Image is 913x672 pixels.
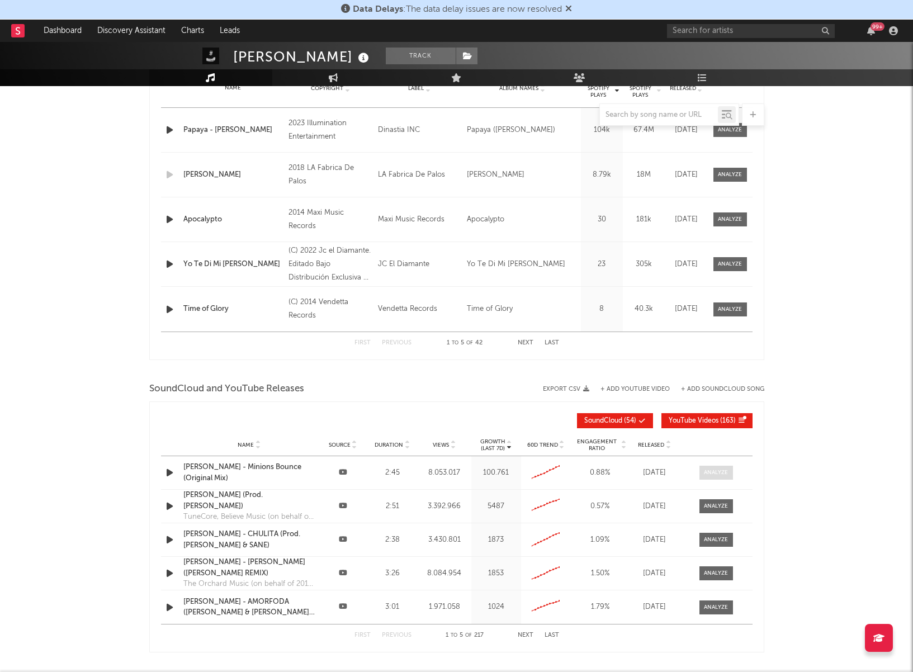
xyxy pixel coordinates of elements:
div: 1 5 217 [434,629,495,642]
button: Previous [382,340,411,346]
a: Yo Te Di Mi [PERSON_NAME] [183,259,283,270]
a: [PERSON_NAME] - AMORFODA ([PERSON_NAME] & [PERSON_NAME] REMIX) [183,597,315,618]
a: [PERSON_NAME] - CHULITA (Prod. [PERSON_NAME] & SANE) [183,529,315,551]
div: 1 5 42 [434,337,495,350]
div: Name [183,84,283,92]
button: + Add SoundCloud Song [670,386,764,392]
span: Released [670,85,696,92]
div: [PERSON_NAME] - Minions Bounce (Original Mix) [183,462,315,484]
input: Search for artists [667,24,835,38]
a: Dashboard [36,20,89,42]
span: Duration [375,442,403,448]
a: Leads [212,20,248,42]
div: [DATE] [668,304,705,315]
div: 2018 LA Fabrica De Palos [288,162,372,188]
span: Label [408,85,424,92]
div: [PERSON_NAME] [233,48,372,66]
div: 2:45 [371,467,415,479]
div: 2023 Illumination Entertainment [288,117,372,144]
span: Data Delays [353,5,403,14]
span: Views [433,442,449,448]
div: LA Fabrica De Palos [378,168,461,182]
span: Released [638,442,664,448]
div: 0.57 % [574,501,627,512]
span: to [452,340,458,346]
div: 1.09 % [574,534,627,546]
div: 3:01 [371,602,415,613]
button: YouTube Videos(163) [661,413,753,428]
input: Search by song name or URL [600,111,718,120]
div: TuneCore, Believe Music (on behalf of JC EL DIAMANTE) [183,512,315,523]
div: [DATE] [632,568,677,579]
a: Apocalypto [183,214,283,225]
div: 1.971.058 [420,602,469,613]
button: Last [545,340,559,346]
div: [DATE] [668,169,705,181]
span: : The data delay issues are now resolved [353,5,562,14]
button: + Add YouTube Video [600,386,670,392]
div: [DATE] [632,534,677,546]
button: Previous [382,632,411,638]
div: Time of Glory [183,304,283,315]
div: [DATE] [668,214,705,225]
div: Papaya ([PERSON_NAME]) [467,124,555,137]
button: First [354,632,371,638]
span: Last Day Spotify Plays [584,78,613,98]
div: Time of Glory [467,302,513,316]
div: Maxi Music Records [378,213,461,226]
div: 99 + [871,22,884,31]
div: (C) 2014 Vendetta Records [288,296,372,323]
div: [DATE] [668,125,705,136]
div: 30 [584,214,620,225]
div: 18M [626,169,662,181]
div: The Orchard Music (on behalf of 2017 Flow La Movie, Inc.); AMRA, UNIAO BRASILEIRA DE EDITORAS DE ... [183,579,315,590]
span: of [466,340,473,346]
div: 3:26 [371,568,415,579]
p: (Last 7d) [480,445,505,452]
span: 60D Trend [527,442,558,448]
a: [PERSON_NAME] [183,169,283,181]
span: YouTube Videos [669,418,718,424]
span: SoundCloud [584,418,622,424]
a: [PERSON_NAME] (Prod. [PERSON_NAME]) [183,490,315,512]
div: [DATE] [632,467,677,479]
button: Next [518,340,533,346]
div: 5487 [474,501,518,512]
button: Export CSV [543,386,589,392]
div: 1.79 % [574,602,627,613]
button: 99+ [867,26,875,35]
span: Engagement Ratio [574,438,620,452]
span: Dismiss [565,5,572,14]
div: Dinastia INC [378,124,461,137]
div: [DATE] [668,259,705,270]
div: [PERSON_NAME] [467,168,524,182]
div: 100.761 [474,467,518,479]
a: Charts [173,20,212,42]
div: [DATE] [632,602,677,613]
span: to [451,633,457,638]
div: 1024 [474,602,518,613]
button: First [354,340,371,346]
div: 3.392.966 [420,501,469,512]
span: Name [238,442,254,448]
div: 0.88 % [574,467,627,479]
div: (C) 2022 Jc el Diamante. Editado Bajo Distribución Exclusiva de Sony Music Entertainment España, ... [288,244,372,285]
div: 104k [584,125,620,136]
span: of [465,633,472,638]
button: + Add SoundCloud Song [681,386,764,392]
div: 1.50 % [574,568,627,579]
a: [PERSON_NAME] - [PERSON_NAME] ([PERSON_NAME] REMIX) [183,557,315,579]
div: Vendetta Records [378,302,461,316]
div: 1873 [474,534,518,546]
a: Papaya - [PERSON_NAME] [183,125,283,136]
div: 67.4M [626,125,662,136]
button: Track [386,48,456,64]
p: Growth [480,438,505,445]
